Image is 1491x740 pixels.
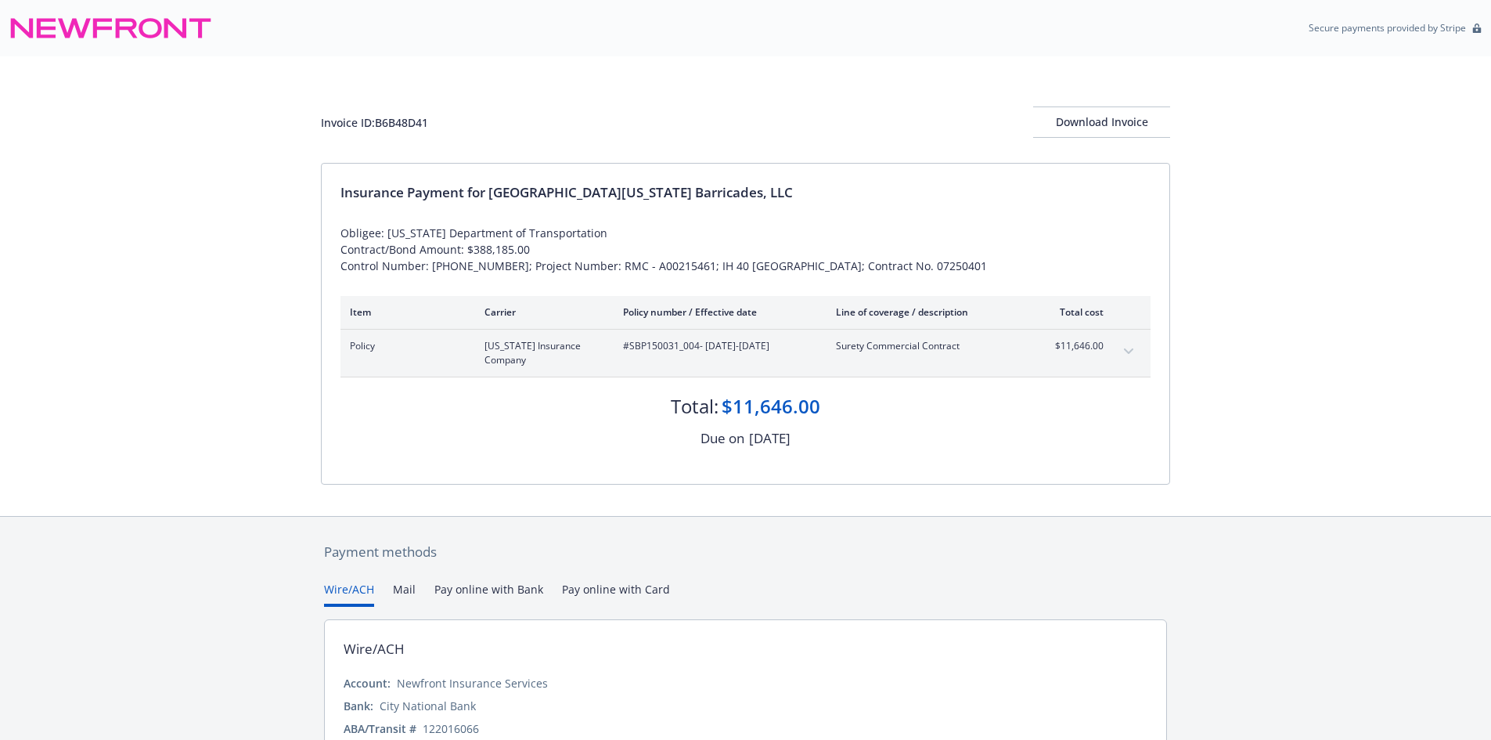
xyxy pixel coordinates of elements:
[671,393,718,420] div: Total:
[623,339,811,353] span: #SBP150031_004 - [DATE]-[DATE]
[350,339,459,353] span: Policy
[344,720,416,737] div: ABA/Transit #
[836,305,1020,319] div: Line of coverage / description
[324,542,1167,562] div: Payment methods
[340,182,1151,203] div: Insurance Payment for [GEOGRAPHIC_DATA][US_STATE] Barricades, LLC
[484,339,598,367] span: [US_STATE] Insurance Company
[344,675,391,691] div: Account:
[350,305,459,319] div: Item
[340,330,1151,377] div: Policy[US_STATE] Insurance Company#SBP150031_004- [DATE]-[DATE]Surety Commercial Contract$11,646....
[423,720,479,737] div: 122016066
[1045,305,1104,319] div: Total cost
[1309,21,1466,34] p: Secure payments provided by Stripe
[722,393,820,420] div: $11,646.00
[434,581,543,607] button: Pay online with Bank
[700,428,744,449] div: Due on
[324,581,374,607] button: Wire/ACH
[380,698,476,714] div: City National Bank
[393,581,416,607] button: Mail
[1033,106,1170,138] button: Download Invoice
[749,428,791,449] div: [DATE]
[623,305,811,319] div: Policy number / Effective date
[1033,107,1170,137] div: Download Invoice
[1116,339,1141,364] button: expand content
[344,698,373,714] div: Bank:
[340,225,1151,274] div: Obligee: [US_STATE] Department of Transportation Contract/Bond Amount: $388,185.00 Control Number...
[1045,339,1104,353] span: $11,646.00
[397,675,548,691] div: Newfront Insurance Services
[836,339,1020,353] span: Surety Commercial Contract
[344,639,405,659] div: Wire/ACH
[321,114,428,131] div: Invoice ID: B6B48D41
[562,581,670,607] button: Pay online with Card
[484,305,598,319] div: Carrier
